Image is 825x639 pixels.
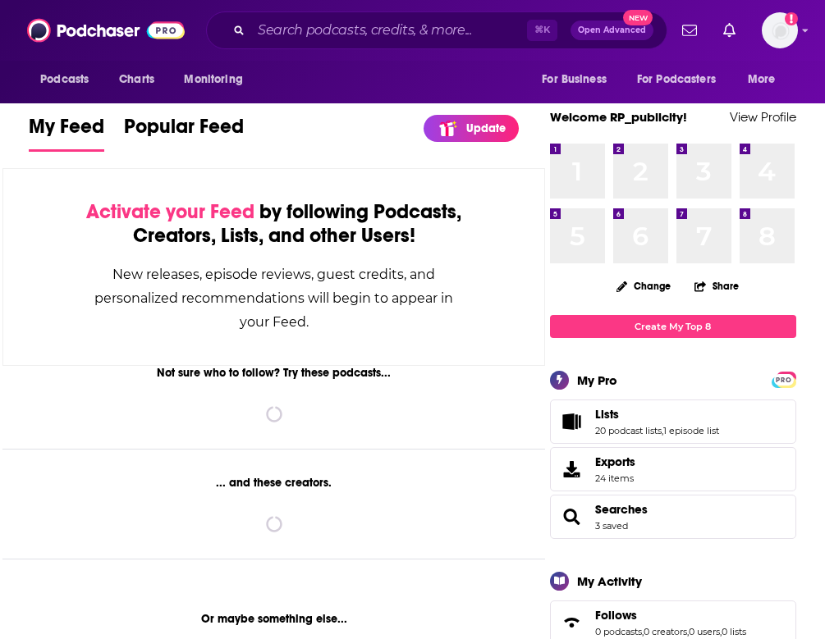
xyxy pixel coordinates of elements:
a: Show notifications dropdown [676,16,704,44]
a: Searches [595,502,648,517]
span: Logged in as RP_publicity [762,12,798,48]
div: Or maybe something else... [2,612,545,626]
span: For Business [542,68,607,91]
span: Exports [556,458,589,481]
a: Show notifications dropdown [717,16,742,44]
span: Popular Feed [124,114,244,148]
span: , [662,425,663,436]
a: Create My Top 8 [550,315,796,337]
span: Exports [595,454,635,469]
button: Share [694,270,740,302]
span: Monitoring [184,68,242,91]
div: My Activity [577,573,642,589]
div: Search podcasts, credits, & more... [206,11,667,49]
span: For Podcasters [637,68,716,91]
span: , [687,626,689,637]
span: Follows [595,608,637,623]
button: open menu [736,64,796,95]
div: Not sure who to follow? Try these podcasts... [2,366,545,380]
a: View Profile [730,109,796,125]
a: 1 episode list [663,425,719,436]
div: by following Podcasts, Creators, Lists, and other Users! [85,200,462,248]
div: My Pro [577,372,617,388]
a: Lists [595,407,719,422]
a: Follows [595,608,746,623]
a: Charts [108,64,164,95]
a: My Feed [29,114,104,152]
img: Podchaser - Follow, Share and Rate Podcasts [27,15,185,46]
span: PRO [774,374,794,386]
a: Welcome RP_publicity! [550,109,687,125]
span: My Feed [29,114,104,148]
button: open menu [29,64,110,95]
a: 0 podcasts [595,626,642,637]
span: Searches [550,495,796,539]
button: open menu [530,64,627,95]
button: open menu [172,64,264,95]
a: PRO [774,372,794,385]
a: Update [424,115,519,142]
span: More [748,68,776,91]
a: Exports [550,447,796,491]
input: Search podcasts, credits, & more... [251,17,527,43]
a: 0 lists [722,626,746,637]
a: 20 podcast lists [595,425,662,436]
button: Show profile menu [762,12,798,48]
a: Follows [556,611,589,634]
span: ⌘ K [527,20,557,41]
span: , [642,626,644,637]
span: Lists [550,399,796,444]
button: Change [607,276,681,296]
span: , [720,626,722,637]
a: Searches [556,505,589,528]
span: Open Advanced [578,26,646,34]
span: New [623,10,653,25]
span: Podcasts [40,68,89,91]
button: Open AdvancedNew [571,21,653,40]
svg: Add a profile image [785,12,798,25]
a: 3 saved [595,520,628,532]
span: 24 items [595,472,635,484]
span: Lists [595,407,619,422]
p: Update [466,121,506,135]
div: New releases, episode reviews, guest credits, and personalized recommendations will begin to appe... [85,262,462,334]
img: User Profile [762,12,798,48]
a: Lists [556,410,589,433]
div: ... and these creators. [2,476,545,490]
a: Popular Feed [124,114,244,152]
button: open menu [626,64,740,95]
a: 0 users [689,626,720,637]
a: 0 creators [644,626,687,637]
span: Charts [119,68,154,91]
span: Activate your Feed [86,199,254,224]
